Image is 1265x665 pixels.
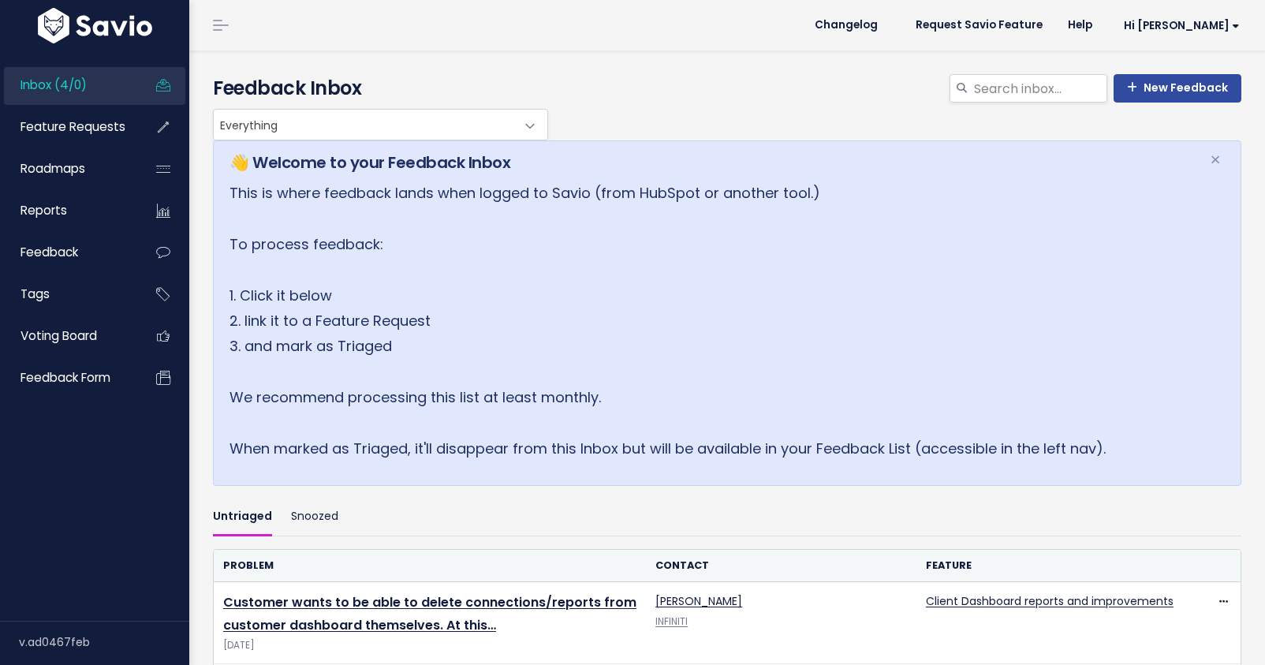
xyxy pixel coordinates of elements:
th: Problem [214,550,646,582]
ul: Filter feature requests [213,499,1241,536]
input: Search inbox... [972,74,1107,103]
span: Changelog [815,20,878,31]
span: Feedback form [21,369,110,386]
span: Tags [21,286,50,302]
span: Hi [PERSON_NAME] [1124,20,1240,32]
a: [PERSON_NAME] [655,593,742,609]
a: Inbox (4/0) [4,67,131,103]
a: Request Savio Feature [903,13,1055,37]
a: Snoozed [291,499,338,536]
a: Reports [4,192,131,229]
a: INFINITI [655,615,688,628]
a: Voting Board [4,318,131,354]
a: Hi [PERSON_NAME] [1105,13,1252,38]
th: Contact [646,550,916,582]
a: Tags [4,276,131,312]
button: Close [1194,141,1237,179]
a: Feedback [4,234,131,271]
a: Customer wants to be able to delete connections/reports from customer dashboard themselves. At this… [223,593,636,634]
a: New Feedback [1114,74,1241,103]
th: Feature [916,550,1187,582]
a: Feedback form [4,360,131,396]
span: [DATE] [223,637,636,654]
span: Reports [21,202,67,219]
span: Everything [214,110,516,140]
span: Roadmaps [21,160,85,177]
span: × [1210,147,1221,173]
a: Help [1055,13,1105,37]
a: Untriaged [213,499,272,536]
span: Inbox (4/0) [21,77,87,93]
a: Feature Requests [4,109,131,145]
a: Client Dashboard reports and improvements [926,593,1174,609]
span: Voting Board [21,327,97,344]
img: logo-white.9d6f32f41409.svg [34,8,156,43]
span: Feature Requests [21,118,125,135]
div: v.ad0467feb [19,622,189,663]
p: This is where feedback lands when logged to Savio (from HubSpot or another tool.) To process feed... [229,181,1190,461]
h5: 👋 Welcome to your Feedback Inbox [229,151,1190,174]
span: Feedback [21,244,78,260]
h4: Feedback Inbox [213,74,1241,103]
span: Everything [213,109,548,140]
a: Roadmaps [4,151,131,187]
